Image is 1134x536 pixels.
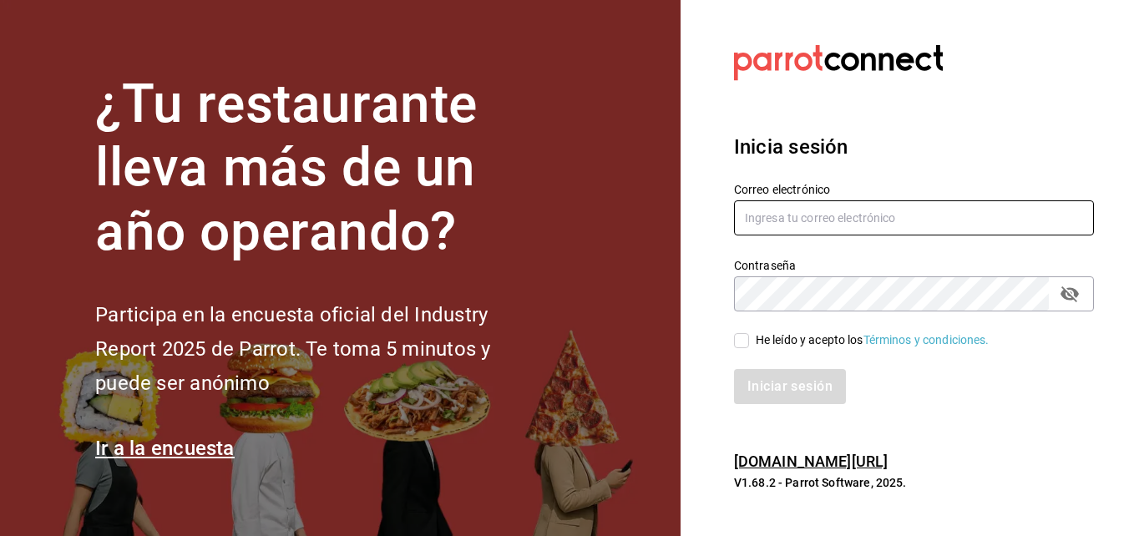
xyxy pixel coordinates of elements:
[1056,280,1084,308] button: passwordField
[734,474,1094,491] p: V1.68.2 - Parrot Software, 2025.
[863,333,990,346] a: Términos y condiciones.
[734,132,1094,162] h3: Inicia sesión
[734,453,888,470] a: [DOMAIN_NAME][URL]
[734,259,1094,271] label: Contraseña
[95,298,546,400] h2: Participa en la encuesta oficial del Industry Report 2025 de Parrot. Te toma 5 minutos y puede se...
[734,183,1094,195] label: Correo electrónico
[734,200,1094,235] input: Ingresa tu correo electrónico
[95,73,546,265] h1: ¿Tu restaurante lleva más de un año operando?
[95,437,235,460] a: Ir a la encuesta
[756,331,990,349] div: He leído y acepto los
